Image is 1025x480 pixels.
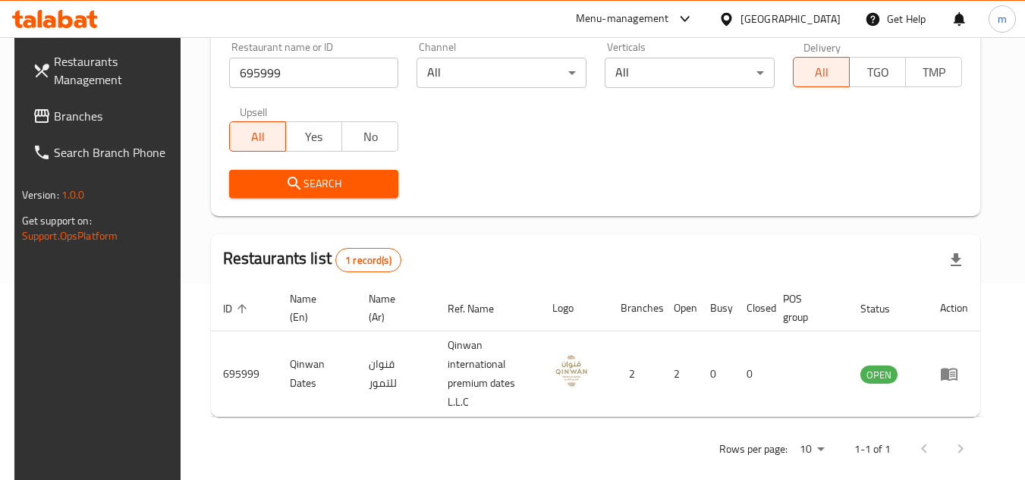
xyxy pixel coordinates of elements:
[211,331,278,417] td: 695999
[662,285,698,331] th: Open
[335,248,401,272] div: Total records count
[856,61,900,83] span: TGO
[860,366,898,384] span: OPEN
[285,121,342,152] button: Yes
[22,185,59,205] span: Version:
[435,331,540,417] td: Qinwan international premium dates L.L.C
[794,438,830,461] div: Rows per page:
[854,440,891,459] p: 1-1 of 1
[223,247,401,272] h2: Restaurants list
[241,174,387,193] span: Search
[734,285,771,331] th: Closed
[61,185,85,205] span: 1.0.0
[20,43,186,98] a: Restaurants Management
[54,52,174,89] span: Restaurants Management
[336,253,401,268] span: 1 record(s)
[54,143,174,162] span: Search Branch Phone
[576,10,669,28] div: Menu-management
[290,290,338,326] span: Name (En)
[448,300,514,318] span: Ref. Name
[605,58,775,88] div: All
[348,126,392,148] span: No
[905,57,962,87] button: TMP
[860,300,910,318] span: Status
[719,440,788,459] p: Rows per page:
[803,42,841,52] label: Delivery
[223,300,252,318] span: ID
[278,331,357,417] td: Qinwan Dates
[357,331,435,417] td: قنوان للتمور
[229,121,286,152] button: All
[229,170,399,198] button: Search
[540,285,608,331] th: Logo
[292,126,336,148] span: Yes
[998,11,1007,27] span: m
[734,331,771,417] td: 0
[800,61,844,83] span: All
[229,58,399,88] input: Search for restaurant name or ID..
[341,121,398,152] button: No
[608,285,662,331] th: Branches
[20,98,186,134] a: Branches
[940,365,968,383] div: Menu
[662,331,698,417] td: 2
[417,58,586,88] div: All
[698,285,734,331] th: Busy
[211,285,981,417] table: enhanced table
[793,57,850,87] button: All
[240,106,268,117] label: Upsell
[912,61,956,83] span: TMP
[369,290,417,326] span: Name (Ar)
[236,126,280,148] span: All
[552,352,590,390] img: Qinwan Dates
[22,226,118,246] a: Support.OpsPlatform
[54,107,174,125] span: Branches
[938,242,974,278] div: Export file
[928,285,980,331] th: Action
[783,290,831,326] span: POS group
[20,134,186,171] a: Search Branch Phone
[22,211,92,231] span: Get support on:
[608,331,662,417] td: 2
[849,57,906,87] button: TGO
[740,11,841,27] div: [GEOGRAPHIC_DATA]
[698,331,734,417] td: 0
